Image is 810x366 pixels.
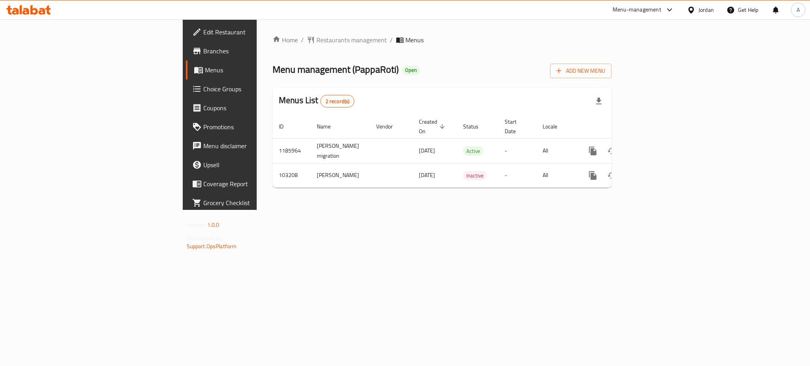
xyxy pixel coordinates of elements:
span: Promotions [203,122,312,132]
span: Locale [543,122,568,131]
span: Add New Menu [556,66,605,76]
span: Coupons [203,103,312,113]
a: Coverage Report [186,174,318,193]
table: enhanced table [273,115,666,188]
span: Branches [203,46,312,56]
span: Menus [205,65,312,75]
td: [PERSON_NAME] [310,163,370,187]
li: / [390,35,393,45]
span: Coverage Report [203,179,312,189]
span: Menu disclaimer [203,141,312,151]
span: A [797,6,800,14]
span: Choice Groups [203,84,312,94]
span: Name [317,122,341,131]
button: more [583,166,602,185]
a: Restaurants management [307,35,387,45]
button: Add New Menu [550,64,611,78]
span: Created On [419,117,447,136]
h2: Menus List [279,94,354,108]
a: Grocery Checklist [186,193,318,212]
a: Upsell [186,155,318,174]
span: Inactive [463,171,487,180]
span: Start Date [505,117,527,136]
td: All [536,138,577,163]
button: Change Status [602,141,621,160]
td: [PERSON_NAME] migration [310,138,370,163]
div: Jordan [698,6,714,14]
span: Vendor [376,122,403,131]
div: Export file [589,92,608,111]
span: Menu management ( PappaRoti ) [273,60,399,78]
th: Actions [577,115,666,139]
span: Edit Restaurant [203,27,312,37]
span: Open [402,67,420,74]
a: Edit Restaurant [186,23,318,42]
div: Open [402,66,420,75]
button: more [583,141,602,160]
a: Branches [186,42,318,60]
a: Coupons [186,98,318,117]
span: ID [279,122,294,131]
span: Grocery Checklist [203,198,312,208]
nav: breadcrumb [273,35,611,45]
td: All [536,163,577,187]
span: 1.0.0 [207,220,220,230]
span: Restaurants management [316,35,387,45]
span: Menus [405,35,424,45]
span: Status [463,122,489,131]
td: - [498,163,536,187]
span: Active [463,147,483,156]
a: Menu disclaimer [186,136,318,155]
a: Choice Groups [186,79,318,98]
span: Upsell [203,160,312,170]
a: Promotions [186,117,318,136]
div: Active [463,146,483,156]
a: Support.OpsPlatform [187,241,237,251]
span: [DATE] [419,145,435,156]
span: Get support on: [187,233,223,243]
a: Menus [186,60,318,79]
div: Total records count [320,95,355,108]
span: Version: [187,220,206,230]
td: - [498,138,536,163]
span: 2 record(s) [321,98,354,105]
button: Change Status [602,166,621,185]
div: Menu-management [613,5,661,15]
span: [DATE] [419,170,435,180]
